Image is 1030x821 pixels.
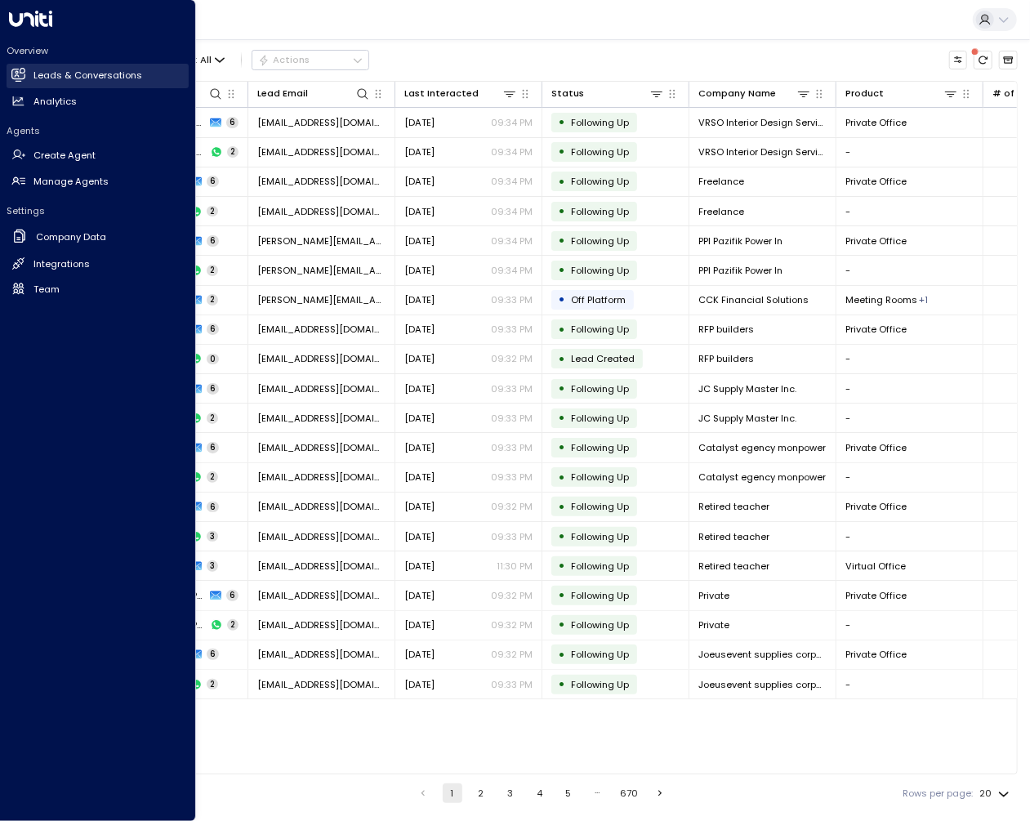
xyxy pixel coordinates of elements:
[227,146,239,158] span: 2
[207,176,219,187] span: 6
[559,783,578,803] button: Go to page 5
[571,205,629,218] span: Following Up
[257,648,386,661] span: brickzdevera67@gmail.com
[845,500,907,513] span: Private Office
[571,145,629,158] span: Following Up
[698,323,754,336] span: RFP builders
[207,294,218,306] span: 2
[491,352,533,365] p: 09:32 PM
[559,525,566,547] div: •
[7,64,189,88] a: Leads & Conversations
[845,323,907,336] span: Private Office
[571,352,635,365] span: Lead Created
[698,471,826,484] span: Catalyst egency monpower
[559,171,566,193] div: •
[257,678,386,691] span: brickzdevera67@gmail.com
[836,404,983,432] td: -
[404,293,435,306] span: Sep 03, 2025
[257,205,386,218] span: franzbanayat@gmail.com
[227,619,239,631] span: 2
[845,648,907,661] span: Private Office
[404,382,435,395] span: Sep 03, 2025
[491,412,533,425] p: 09:33 PM
[491,471,533,484] p: 09:33 PM
[207,323,219,335] span: 6
[559,555,566,577] div: •
[845,86,884,101] div: Product
[571,530,629,543] span: Following Up
[207,235,219,247] span: 6
[404,618,435,631] span: Aug 26, 2025
[698,116,827,129] span: VRSO Interior Design Services
[7,277,189,301] a: Team
[698,500,769,513] span: Retired teacher
[404,86,479,101] div: Last Interacted
[559,644,566,666] div: •
[571,471,629,484] span: Following Up
[252,50,369,69] button: Actions
[207,442,219,453] span: 6
[559,200,566,222] div: •
[836,670,983,698] td: -
[207,531,218,542] span: 3
[845,441,907,454] span: Private Office
[571,175,629,188] span: Following Up
[571,116,629,129] span: Following Up
[404,678,435,691] span: Aug 26, 2025
[571,648,629,661] span: Following Up
[207,471,218,483] span: 2
[257,86,308,101] div: Lead Email
[207,413,218,424] span: 2
[587,783,607,803] div: …
[571,441,629,454] span: Following Up
[257,234,386,248] span: cristine.alfaro@ppi.ph
[7,252,189,276] a: Integrations
[7,144,189,168] a: Create Agent
[559,377,566,399] div: •
[571,412,629,425] span: Following Up
[559,230,566,252] div: •
[836,374,983,403] td: -
[845,86,958,101] div: Product
[7,124,189,137] h2: Agents
[491,323,533,336] p: 09:33 PM
[698,678,827,691] span: Joeusevent supplies corporation
[571,500,629,513] span: Following Up
[252,50,369,69] div: Button group with a nested menu
[404,560,435,573] span: Aug 07, 2025
[443,783,462,803] button: page 1
[836,345,983,373] td: -
[698,412,796,425] span: JC Supply Master Inc.
[404,234,435,248] span: Sep 03, 2025
[200,55,212,65] span: All
[571,382,629,395] span: Following Up
[845,175,907,188] span: Private Office
[257,560,386,573] span: salapuddinbernadeth@gmail.com
[257,618,386,631] span: boraboramces@gmail.com
[491,618,533,631] p: 09:32 PM
[491,648,533,661] p: 09:32 PM
[999,51,1018,69] button: Archived Leads
[257,382,386,395] span: chriscelvasquez925@gmail.com
[257,116,386,129] span: elumbabrixzy@gmail.com
[651,783,671,803] button: Go to next page
[698,264,783,277] span: PPI Pazifik Power In
[559,319,566,341] div: •
[404,145,435,158] span: Aug 26, 2025
[258,54,310,65] div: Actions
[404,648,435,661] span: Sep 03, 2025
[836,256,983,284] td: -
[257,441,386,454] span: lynvidal32@gmail.com
[404,471,435,484] span: Aug 26, 2025
[491,293,533,306] p: 09:33 PM
[559,141,566,163] div: •
[257,589,386,602] span: boraboramces@gmail.com
[698,293,809,306] span: CCK Financial Solutions
[836,138,983,167] td: -
[571,589,629,602] span: Following Up
[404,500,435,513] span: Sep 03, 2025
[571,618,629,631] span: Following Up
[571,678,629,691] span: Following Up
[7,44,189,57] h2: Overview
[949,51,968,69] button: Customize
